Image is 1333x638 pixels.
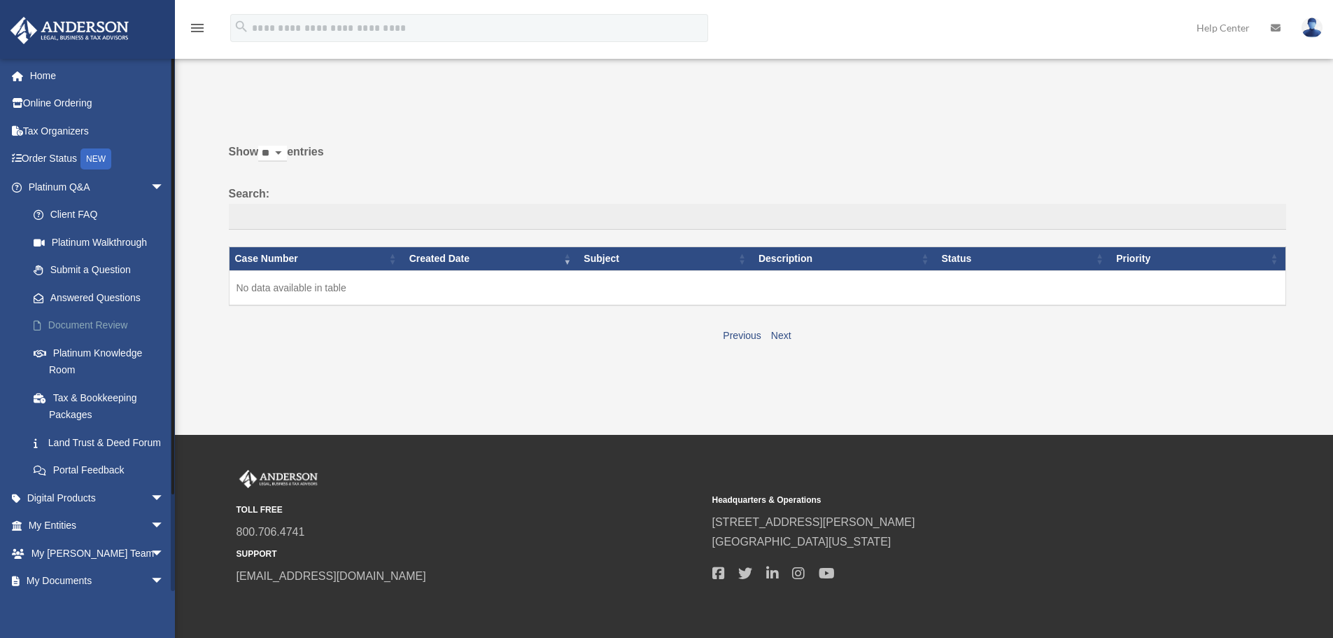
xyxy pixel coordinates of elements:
[80,148,111,169] div: NEW
[6,17,133,44] img: Anderson Advisors Platinum Portal
[1110,247,1285,271] th: Priority: activate to sort column ascending
[229,204,1286,230] input: Search:
[20,284,178,312] a: Answered Questions
[578,247,753,271] th: Subject: activate to sort column ascending
[189,25,206,36] a: menu
[150,512,178,541] span: arrow_drop_down
[229,247,404,271] th: Case Number: activate to sort column ascending
[723,330,761,341] a: Previous
[237,526,305,538] a: 800.706.4741
[712,516,915,528] a: [STREET_ADDRESS][PERSON_NAME]
[229,184,1286,230] label: Search:
[150,484,178,513] span: arrow_drop_down
[20,228,185,256] a: Platinum Walkthrough
[936,247,1111,271] th: Status: activate to sort column ascending
[150,173,178,202] span: arrow_drop_down
[20,384,185,429] a: Tax & Bookkeeping Packages
[712,493,1178,508] small: Headquarters & Operations
[234,19,249,34] i: search
[237,570,426,582] a: [EMAIL_ADDRESS][DOMAIN_NAME]
[10,145,185,174] a: Order StatusNEW
[189,20,206,36] i: menu
[404,247,579,271] th: Created Date: activate to sort column ascending
[20,339,185,384] a: Platinum Knowledge Room
[229,142,1286,176] label: Show entries
[10,539,185,567] a: My [PERSON_NAME] Teamarrow_drop_down
[150,567,178,596] span: arrow_drop_down
[20,457,185,485] a: Portal Feedback
[20,312,185,340] a: Document Review
[10,484,185,512] a: Digital Productsarrow_drop_down
[753,247,936,271] th: Description: activate to sort column ascending
[237,470,320,488] img: Anderson Advisors Platinum Portal
[712,536,891,548] a: [GEOGRAPHIC_DATA][US_STATE]
[10,117,185,145] a: Tax Organizers
[771,330,791,341] a: Next
[10,512,185,540] a: My Entitiesarrow_drop_down
[20,201,185,229] a: Client FAQ
[10,567,185,595] a: My Documentsarrow_drop_down
[258,146,287,162] select: Showentries
[20,429,185,457] a: Land Trust & Deed Forum
[10,62,185,90] a: Home
[20,256,185,284] a: Submit a Question
[10,90,185,118] a: Online Ordering
[150,539,178,568] span: arrow_drop_down
[10,173,185,201] a: Platinum Q&Aarrow_drop_down
[237,547,703,562] small: SUPPORT
[237,503,703,518] small: TOLL FREE
[229,270,1285,305] td: No data available in table
[1302,18,1323,38] img: User Pic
